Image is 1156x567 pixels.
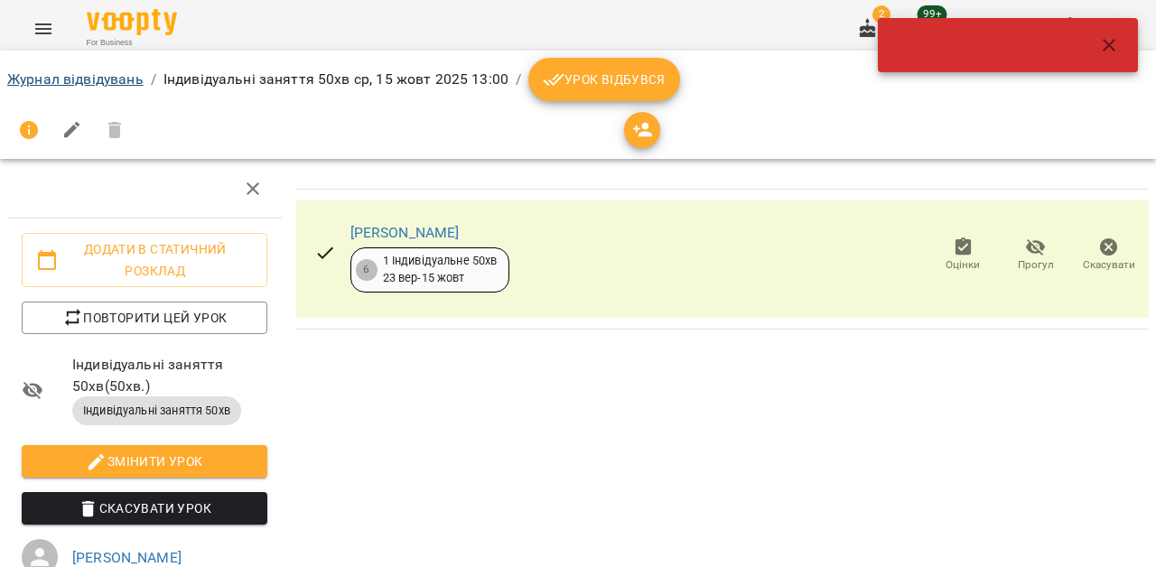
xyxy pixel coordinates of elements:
span: For Business [87,37,177,49]
span: Додати в статичний розклад [36,238,253,282]
span: Урок відбувся [543,69,666,90]
div: 1 Індивідуальне 50хв 23 вер - 15 жовт [383,253,498,286]
a: [PERSON_NAME] [350,224,460,241]
button: Урок відбувся [528,58,680,101]
span: Індивідуальні заняття 50хв [72,403,241,419]
span: 2 [872,5,890,23]
p: Індивідуальні заняття 50хв ср, 15 жовт 2025 13:00 [163,69,508,90]
img: Voopty Logo [87,9,177,35]
button: Menu [22,7,65,51]
span: Індивідуальні заняття 50хв ( 50 хв. ) [72,354,267,396]
button: Прогул [1000,230,1073,281]
span: Змінити урок [36,451,253,472]
button: Скасувати Урок [22,492,267,525]
span: 99+ [918,5,947,23]
span: Прогул [1018,257,1054,273]
span: Оцінки [946,257,980,273]
button: Скасувати [1072,230,1145,281]
button: Змінити урок [22,445,267,478]
a: Журнал відвідувань [7,70,144,88]
li: / [516,69,521,90]
li: / [151,69,156,90]
span: Повторити цей урок [36,307,253,329]
a: [PERSON_NAME] [72,549,182,566]
span: Скасувати Урок [36,497,253,519]
button: Повторити цей урок [22,302,267,334]
button: Додати в статичний розклад [22,233,267,287]
button: Оцінки [927,230,1000,281]
nav: breadcrumb [7,58,1149,101]
div: 6 [356,259,378,281]
span: Скасувати [1083,257,1135,273]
